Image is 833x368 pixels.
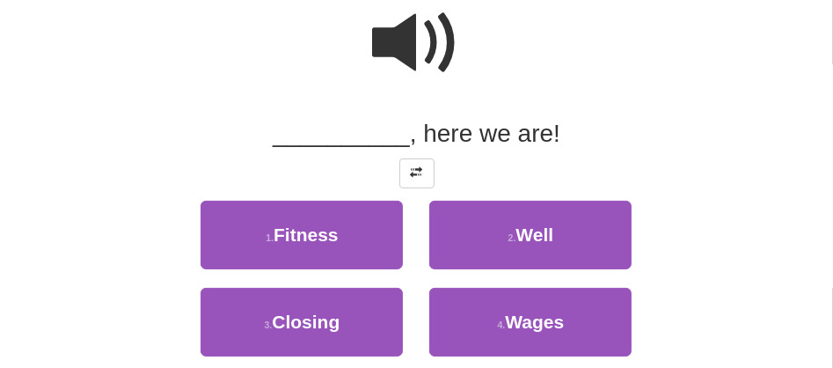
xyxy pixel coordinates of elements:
[429,201,632,269] button: 2.Well
[399,158,435,188] button: Toggle translation (alt+t)
[410,120,560,147] span: , here we are!
[515,224,553,245] span: Well
[201,201,403,269] button: 1.Fitness
[508,232,516,243] small: 2 .
[201,288,403,357] button: 3.Closing
[266,232,274,243] small: 1 .
[273,120,410,147] span: __________
[265,320,273,330] small: 3 .
[274,224,339,245] span: Fitness
[498,320,506,330] small: 4 .
[505,312,564,332] span: Wages
[272,312,340,332] span: Closing
[429,288,632,357] button: 4.Wages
